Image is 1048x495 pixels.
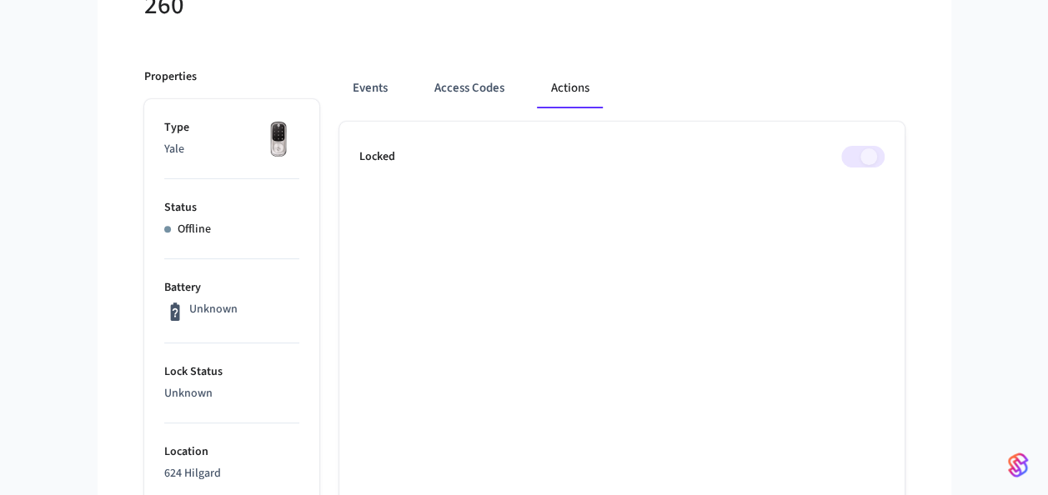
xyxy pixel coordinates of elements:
[164,443,299,461] p: Location
[178,221,211,238] p: Offline
[339,68,905,108] div: ant example
[421,68,518,108] button: Access Codes
[164,119,299,137] p: Type
[164,363,299,381] p: Lock Status
[258,119,299,161] img: Yale Assure Touchscreen Wifi Smart Lock, Satin Nickel, Front
[339,68,401,108] button: Events
[164,141,299,158] p: Yale
[359,148,395,166] p: Locked
[189,301,238,318] p: Unknown
[164,385,299,402] p: Unknown
[538,68,603,108] button: Actions
[164,279,299,297] p: Battery
[164,199,299,217] p: Status
[1008,452,1028,478] img: SeamLogoGradient.69752ec5.svg
[144,68,197,86] p: Properties
[164,465,299,482] p: 624 Hilgard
